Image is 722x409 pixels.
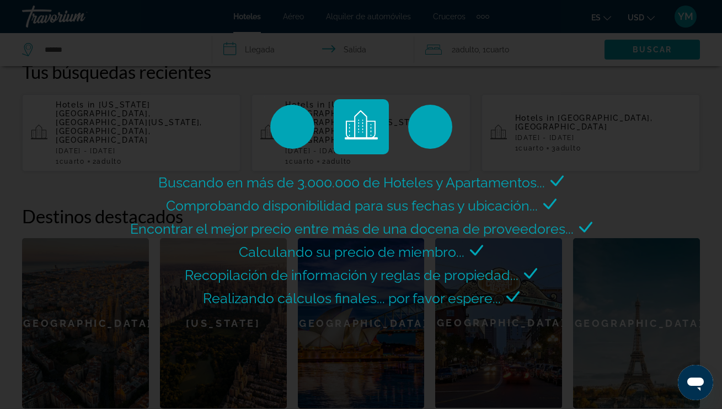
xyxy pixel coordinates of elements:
[239,244,464,260] span: Calculando su precio de miembro...
[158,174,545,191] span: Buscando en más de 3.000.000 de Hoteles y Apartamentos...
[678,365,713,400] iframe: Botón para iniciar la ventana de mensajería
[185,267,518,283] span: Recopilación de información y reglas de propiedad...
[166,197,538,214] span: Comprobando disponibilidad para sus fechas y ubicación...
[203,290,501,306] span: Realizando cálculos finales... por favor espere...
[130,220,574,237] span: Encontrar el mejor precio entre más de una docena de proveedores...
